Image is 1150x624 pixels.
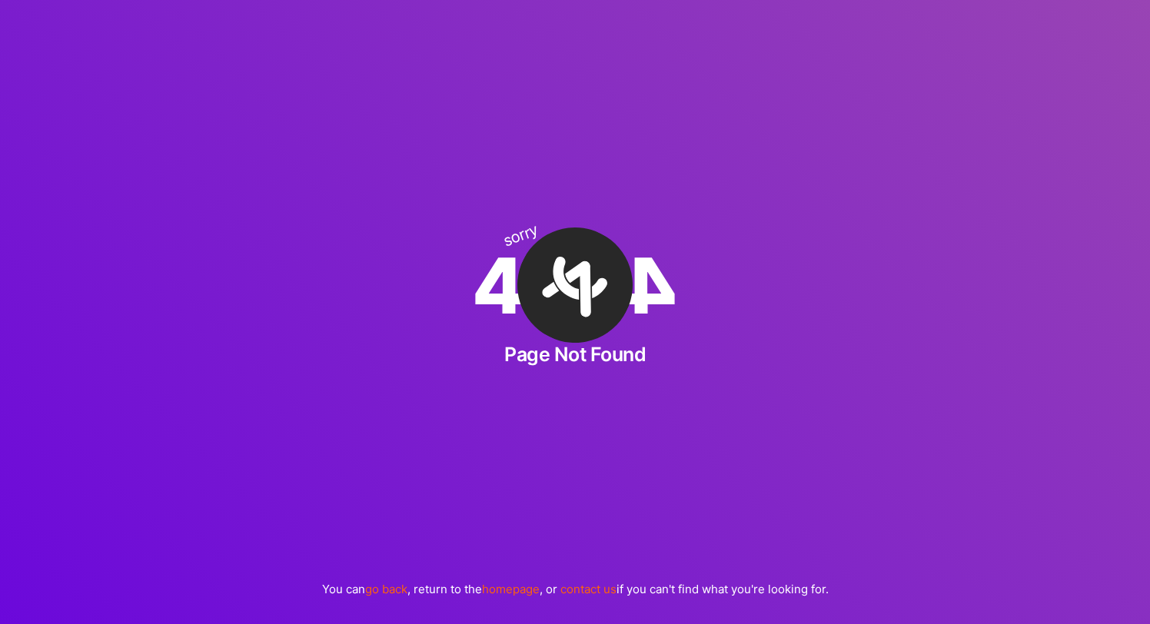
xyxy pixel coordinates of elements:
h2: Page Not Found [504,343,646,366]
a: homepage [482,582,540,596]
div: 4 [472,227,678,343]
a: contact us [560,582,617,596]
span: 4 [625,277,678,294]
a: go back [365,582,407,596]
img: A·Team [497,207,653,363]
p: You can , return to the , or if you can't find what you're looking for. [322,581,829,597]
div: sorry [501,222,540,250]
